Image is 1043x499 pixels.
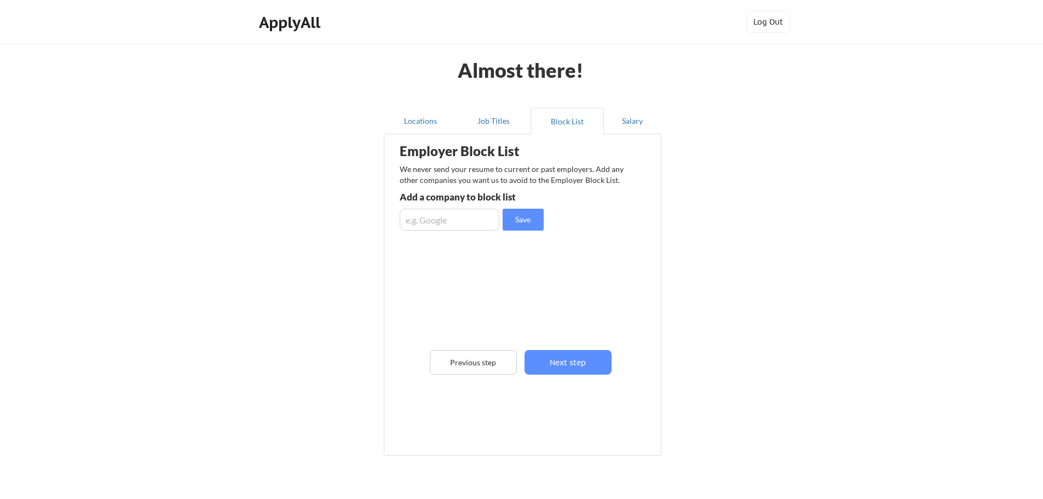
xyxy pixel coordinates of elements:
button: Next step [525,350,612,375]
button: Locations [384,108,457,134]
div: We never send your resume to current or past employers. Add any other companies you want us to av... [400,164,630,185]
button: Previous step [430,350,517,375]
div: Almost there! [445,60,597,80]
button: Log Out [746,11,790,33]
button: Salary [604,108,661,134]
button: Job Titles [457,108,531,134]
div: Employer Block List [400,145,572,158]
input: e.g. Google [400,209,499,231]
div: ApplyAll [259,13,324,32]
button: Block List [531,108,604,134]
div: Add a company to block list [400,192,560,202]
button: Save [503,209,544,231]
